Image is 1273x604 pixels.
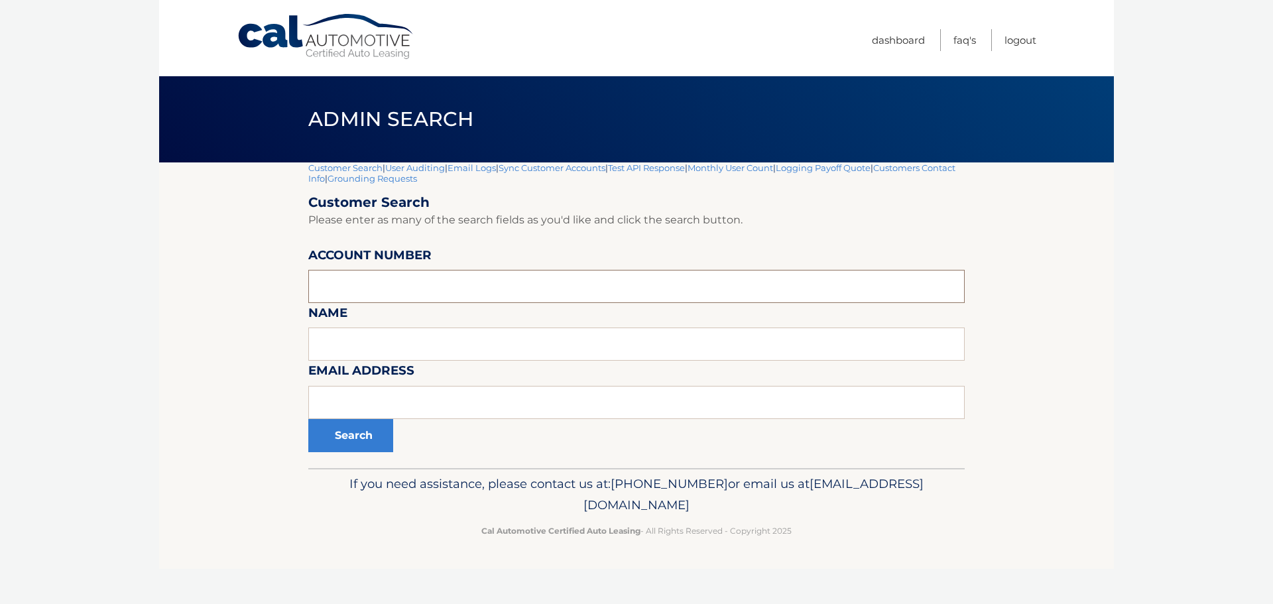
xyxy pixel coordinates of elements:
[1004,29,1036,51] a: Logout
[499,162,605,173] a: Sync Customer Accounts
[237,13,416,60] a: Cal Automotive
[308,107,473,131] span: Admin Search
[448,162,496,173] a: Email Logs
[308,211,965,229] p: Please enter as many of the search fields as you'd like and click the search button.
[953,29,976,51] a: FAQ's
[317,473,956,516] p: If you need assistance, please contact us at: or email us at
[308,162,965,468] div: | | | | | | | |
[308,303,347,328] label: Name
[317,524,956,538] p: - All Rights Reserved - Copyright 2025
[688,162,773,173] a: Monthly User Count
[776,162,871,173] a: Logging Payoff Quote
[872,29,925,51] a: Dashboard
[308,162,955,184] a: Customers Contact Info
[608,162,685,173] a: Test API Response
[481,526,640,536] strong: Cal Automotive Certified Auto Leasing
[308,162,383,173] a: Customer Search
[308,361,414,385] label: Email Address
[308,194,965,211] h2: Customer Search
[308,419,393,452] button: Search
[308,245,432,270] label: Account Number
[385,162,445,173] a: User Auditing
[611,476,728,491] span: [PHONE_NUMBER]
[328,173,417,184] a: Grounding Requests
